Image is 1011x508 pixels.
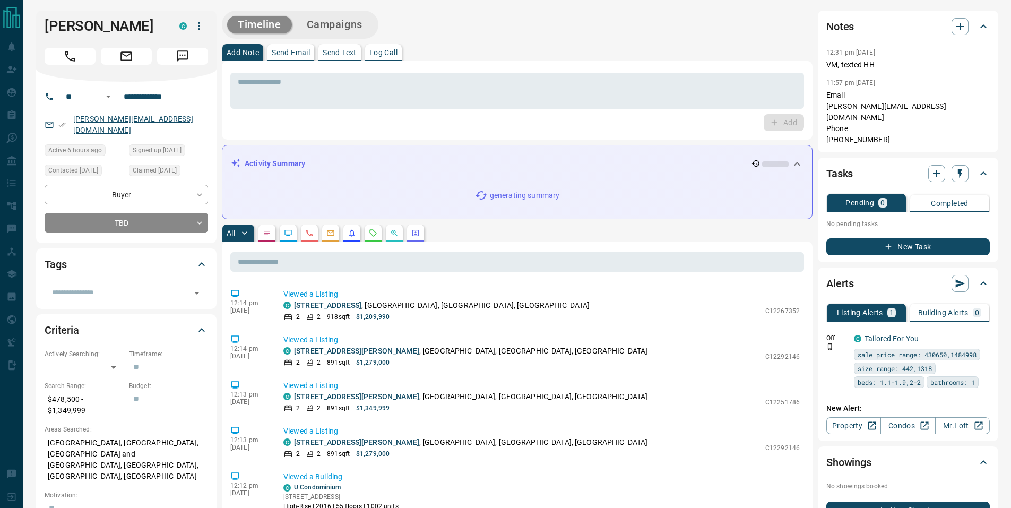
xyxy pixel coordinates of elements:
span: Claimed [DATE] [133,165,177,176]
span: size range: 442,1318 [858,363,932,374]
h2: Showings [826,454,871,471]
p: 0 [975,309,979,316]
p: , [GEOGRAPHIC_DATA], [GEOGRAPHIC_DATA], [GEOGRAPHIC_DATA] [294,346,647,357]
p: Areas Searched: [45,425,208,434]
p: Listing Alerts [837,309,883,316]
span: Contacted [DATE] [48,165,98,176]
p: Motivation: [45,490,208,500]
p: , [GEOGRAPHIC_DATA], [GEOGRAPHIC_DATA], [GEOGRAPHIC_DATA] [294,391,647,402]
p: 891 sqft [327,358,350,367]
div: Notes [826,14,990,39]
p: 1 [889,309,894,316]
p: 2 [296,403,300,413]
p: 12:12 pm [230,482,267,489]
p: Viewed a Listing [283,334,800,346]
p: generating summary [490,190,559,201]
p: Add Note [227,49,259,56]
div: condos.ca [854,335,861,342]
div: TBD [45,213,208,233]
p: 918 sqft [327,312,350,322]
p: Timeframe: [129,349,208,359]
p: Off [826,333,848,343]
p: No pending tasks [826,216,990,232]
span: Signed up [DATE] [133,145,182,156]
p: 12:13 pm [230,436,267,444]
a: [STREET_ADDRESS] [294,301,361,309]
p: $478,500 - $1,349,999 [45,391,124,419]
p: Building Alerts [918,309,969,316]
p: C12292146 [765,352,800,361]
p: , [GEOGRAPHIC_DATA], [GEOGRAPHIC_DATA], [GEOGRAPHIC_DATA] [294,300,590,311]
a: [PERSON_NAME][EMAIL_ADDRESS][DOMAIN_NAME] [73,115,193,134]
div: Activity Summary [231,154,803,174]
svg: Emails [326,229,335,237]
p: 11:57 pm [DATE] [826,79,875,87]
p: 2 [317,312,321,322]
button: New Task [826,238,990,255]
a: U Condominium [294,484,341,491]
div: condos.ca [283,393,291,400]
button: Open [102,90,115,103]
h2: Alerts [826,275,854,292]
p: $1,209,990 [356,312,390,322]
a: [STREET_ADDRESS][PERSON_NAME] [294,347,419,355]
a: Tailored For You [865,334,919,343]
svg: Listing Alerts [348,229,356,237]
p: Email [PERSON_NAME][EMAIL_ADDRESS][DOMAIN_NAME] Phone [PHONE_NUMBER] [826,90,990,145]
p: 2 [317,403,321,413]
p: Completed [931,200,969,207]
div: Criteria [45,317,208,343]
svg: Agent Actions [411,229,420,237]
p: C12292146 [765,443,800,453]
div: Sat Sep 13 2025 [45,144,124,159]
p: Search Range: [45,381,124,391]
p: [STREET_ADDRESS] [283,492,399,502]
p: 891 sqft [327,449,350,459]
p: Viewed a Listing [283,426,800,437]
a: Mr.Loft [935,417,990,434]
p: Budget: [129,381,208,391]
p: $1,279,000 [356,358,390,367]
p: VM, texted HH [826,59,990,71]
h1: [PERSON_NAME] [45,18,163,35]
p: Viewed a Listing [283,289,800,300]
a: [STREET_ADDRESS][PERSON_NAME] [294,392,419,401]
div: Showings [826,450,990,475]
p: [DATE] [230,444,267,451]
p: [GEOGRAPHIC_DATA], [GEOGRAPHIC_DATA], [GEOGRAPHIC_DATA] and [GEOGRAPHIC_DATA], [GEOGRAPHIC_DATA],... [45,434,208,485]
div: condos.ca [179,22,187,30]
span: bathrooms: 1 [930,377,975,388]
p: [DATE] [230,489,267,497]
button: Campaigns [296,16,373,33]
p: All [227,229,235,237]
p: Pending [845,199,874,206]
p: Viewed a Listing [283,380,800,391]
div: Fri Feb 23 2024 [45,165,124,179]
p: C12251786 [765,398,800,407]
p: Actively Searching: [45,349,124,359]
p: $1,349,999 [356,403,390,413]
p: 2 [317,449,321,459]
svg: Notes [263,229,271,237]
button: Timeline [227,16,292,33]
p: New Alert: [826,403,990,414]
h2: Notes [826,18,854,35]
div: Alerts [826,271,990,296]
div: Tue Jan 02 2024 [129,165,208,179]
h2: Tasks [826,165,853,182]
div: condos.ca [283,302,291,309]
p: [DATE] [230,398,267,406]
a: Condos [880,417,935,434]
a: [STREET_ADDRESS][PERSON_NAME] [294,438,419,446]
span: sale price range: 430650,1484998 [858,349,977,360]
p: [DATE] [230,352,267,360]
svg: Lead Browsing Activity [284,229,292,237]
p: 891 sqft [327,403,350,413]
div: condos.ca [283,484,291,492]
p: 2 [296,358,300,367]
p: 12:31 pm [DATE] [826,49,875,56]
span: Email [101,48,152,65]
p: Send Text [323,49,357,56]
svg: Email Verified [58,121,66,128]
p: Viewed a Building [283,471,800,483]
